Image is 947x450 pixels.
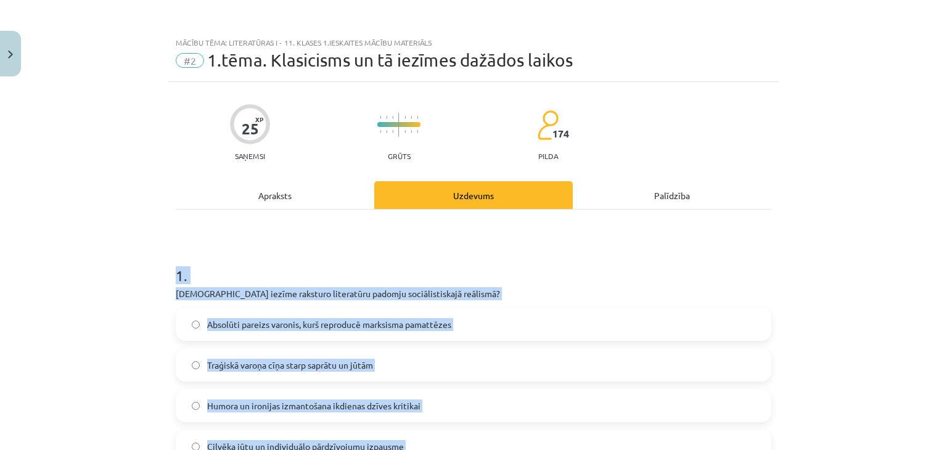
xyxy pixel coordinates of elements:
span: Traģiskā varoņa cīņa starp saprātu un jūtām [207,359,373,372]
span: XP [255,116,263,123]
img: icon-short-line-57e1e144782c952c97e751825c79c345078a6d821885a25fce030b3d8c18986b.svg [417,130,418,133]
img: icon-short-line-57e1e144782c952c97e751825c79c345078a6d821885a25fce030b3d8c18986b.svg [411,130,412,133]
p: Saņemsi [230,152,270,160]
img: icon-short-line-57e1e144782c952c97e751825c79c345078a6d821885a25fce030b3d8c18986b.svg [417,116,418,119]
h1: 1 . [176,245,771,284]
p: Grūts [388,152,411,160]
div: Apraksts [176,181,374,209]
span: 174 [552,128,569,139]
img: icon-short-line-57e1e144782c952c97e751825c79c345078a6d821885a25fce030b3d8c18986b.svg [380,130,381,133]
img: icon-long-line-d9ea69661e0d244f92f715978eff75569469978d946b2353a9bb055b3ed8787d.svg [398,113,400,137]
div: Uzdevums [374,181,573,209]
div: Palīdzība [573,181,771,209]
span: 1.tēma. Klasicisms un tā iezīmes dažādos laikos [207,50,573,70]
img: icon-short-line-57e1e144782c952c97e751825c79c345078a6d821885a25fce030b3d8c18986b.svg [392,116,393,119]
img: icon-short-line-57e1e144782c952c97e751825c79c345078a6d821885a25fce030b3d8c18986b.svg [404,130,406,133]
p: [DEMOGRAPHIC_DATA] iezīme raksturo literatūru padomju sociālistiskajā reālismā? [176,287,771,300]
img: icon-close-lesson-0947bae3869378f0d4975bcd49f059093ad1ed9edebbc8119c70593378902aed.svg [8,51,13,59]
img: icon-short-line-57e1e144782c952c97e751825c79c345078a6d821885a25fce030b3d8c18986b.svg [380,116,381,119]
input: Traģiskā varoņa cīņa starp saprātu un jūtām [192,361,200,369]
div: Mācību tēma: Literatūras i - 11. klases 1.ieskaites mācību materiāls [176,38,771,47]
input: Absolūti pareizs varonis, kurš reproducē marksisma pamattēzes [192,321,200,329]
span: Humora un ironijas izmantošana ikdienas dzīves kritikai [207,399,420,412]
p: pilda [538,152,558,160]
span: Absolūti pareizs varonis, kurš reproducē marksisma pamattēzes [207,318,451,331]
img: students-c634bb4e5e11cddfef0936a35e636f08e4e9abd3cc4e673bd6f9a4125e45ecb1.svg [537,110,559,141]
img: icon-short-line-57e1e144782c952c97e751825c79c345078a6d821885a25fce030b3d8c18986b.svg [386,130,387,133]
div: 25 [242,120,259,137]
img: icon-short-line-57e1e144782c952c97e751825c79c345078a6d821885a25fce030b3d8c18986b.svg [386,116,387,119]
input: Humora un ironijas izmantošana ikdienas dzīves kritikai [192,402,200,410]
img: icon-short-line-57e1e144782c952c97e751825c79c345078a6d821885a25fce030b3d8c18986b.svg [411,116,412,119]
img: icon-short-line-57e1e144782c952c97e751825c79c345078a6d821885a25fce030b3d8c18986b.svg [392,130,393,133]
img: icon-short-line-57e1e144782c952c97e751825c79c345078a6d821885a25fce030b3d8c18986b.svg [404,116,406,119]
span: #2 [176,53,204,68]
